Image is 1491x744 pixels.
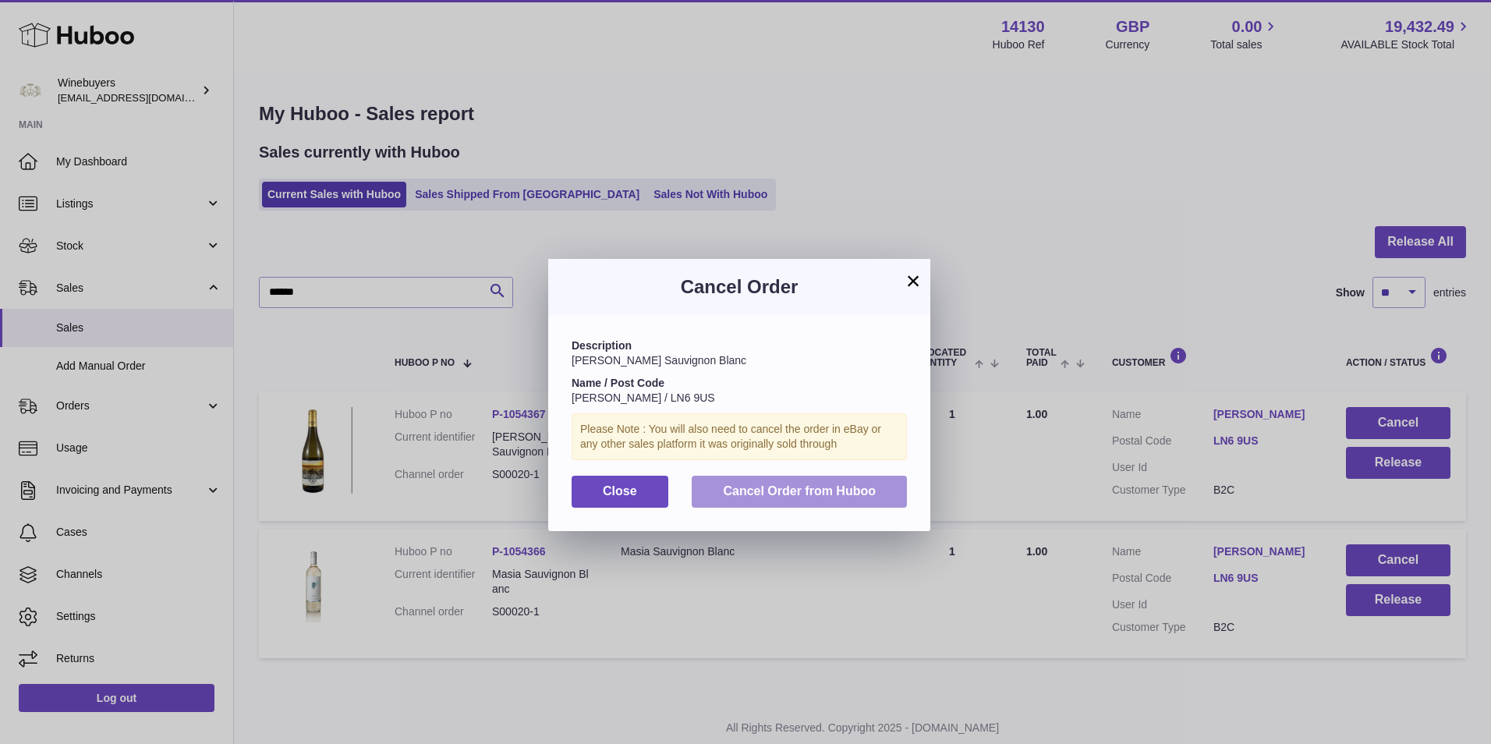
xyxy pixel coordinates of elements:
[572,377,664,389] strong: Name / Post Code
[572,275,907,299] h3: Cancel Order
[692,476,907,508] button: Cancel Order from Huboo
[603,484,637,498] span: Close
[572,391,715,404] span: [PERSON_NAME] / LN6 9US
[572,354,746,367] span: [PERSON_NAME] Sauvignon Blanc
[572,413,907,460] div: Please Note : You will also need to cancel the order in eBay or any other sales platform it was o...
[723,484,876,498] span: Cancel Order from Huboo
[572,476,668,508] button: Close
[904,271,923,290] button: ×
[572,339,632,352] strong: Description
